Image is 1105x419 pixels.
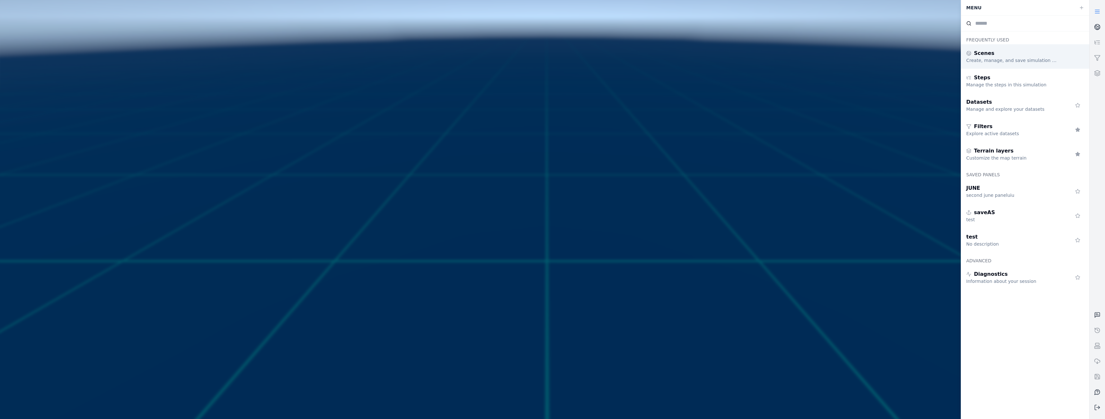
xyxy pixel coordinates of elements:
span: Terrain layers [974,147,1013,155]
div: Frequently Used [961,31,1089,44]
div: Menu [962,2,1075,14]
div: Manage and explore your datasets [966,106,1059,112]
div: Information about your session [966,278,1059,284]
span: Filters [974,123,993,130]
div: second june paneluiu [966,192,1059,198]
div: Customize the map terrain [966,155,1059,161]
div: Saved panels [961,166,1089,179]
div: Create, manage, and save simulation scenes [966,57,1059,64]
div: Advanced [961,252,1089,265]
span: Steps [974,74,990,82]
span: test [966,233,978,241]
div: test [966,216,1059,223]
span: Datasets [966,98,992,106]
div: No description [966,241,1059,247]
span: Diagnostics [974,270,1008,278]
div: Manage the steps in this simulation [966,82,1059,88]
span: saveAS [974,209,995,216]
span: Scenes [974,49,994,57]
div: Explore active datasets [966,130,1059,137]
span: JUNE [966,184,980,192]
